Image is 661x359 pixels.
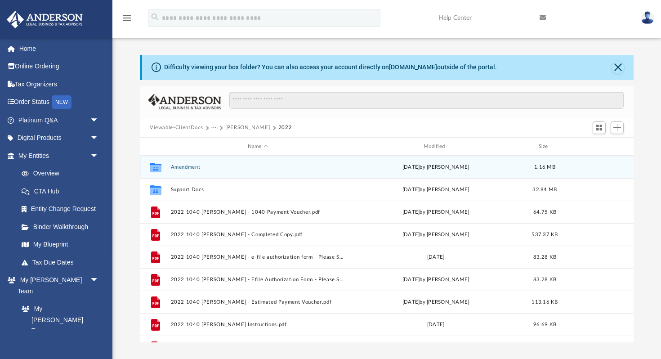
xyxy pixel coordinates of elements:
[144,143,166,151] div: id
[389,63,437,71] a: [DOMAIN_NAME]
[641,11,654,24] img: User Pic
[225,124,270,132] button: [PERSON_NAME]
[171,322,345,328] button: 2022 1040 [PERSON_NAME] Instructions.pdf
[211,124,217,132] button: ···
[13,236,108,254] a: My Blueprint
[6,271,108,300] a: My [PERSON_NAME] Teamarrow_drop_down
[90,147,108,165] span: arrow_drop_down
[121,17,132,23] a: menu
[170,143,345,151] div: Name
[13,300,103,340] a: My [PERSON_NAME] Team
[6,129,112,147] a: Digital Productsarrow_drop_down
[229,92,624,109] input: Search files and folders
[52,95,71,109] div: NEW
[611,121,624,134] button: Add
[6,58,112,76] a: Online Ordering
[533,210,556,215] span: 64.75 KB
[349,231,523,239] div: [DATE] by [PERSON_NAME]
[532,187,557,192] span: 32.84 MB
[90,271,108,290] span: arrow_drop_down
[164,63,497,72] div: Difficulty viewing your box folder? You can also access your account directly on outside of the p...
[534,165,555,170] span: 1.16 MB
[349,321,523,329] div: [DATE]
[140,156,634,342] div: grid
[171,232,345,238] button: 2022 1040 [PERSON_NAME] - Completed Copy.pdf
[6,75,112,93] a: Tax Organizers
[6,147,112,165] a: My Entitiesarrow_drop_down
[90,111,108,130] span: arrow_drop_down
[533,277,556,282] span: 83.28 KB
[533,322,556,327] span: 96.69 KB
[349,276,523,284] div: [DATE] by [PERSON_NAME]
[150,124,203,132] button: Viewable-ClientDocs
[90,129,108,148] span: arrow_drop_down
[533,255,556,260] span: 83.28 KB
[171,164,345,170] button: Amendment
[13,200,112,218] a: Entity Change Request
[13,253,112,271] a: Tax Due Dates
[150,12,160,22] i: search
[6,111,112,129] a: Platinum Q&Aarrow_drop_down
[6,40,112,58] a: Home
[349,208,523,216] div: [DATE] by [PERSON_NAME]
[13,182,112,200] a: CTA Hub
[612,61,624,74] button: Close
[121,13,132,23] i: menu
[567,143,630,151] div: id
[349,253,523,261] div: [DATE]
[171,187,345,193] button: Support Docs
[4,11,85,28] img: Anderson Advisors Platinum Portal
[171,277,345,283] button: 2022 1040 [PERSON_NAME] - Efile Authorization Form - Please Sign.pdf
[349,163,523,171] div: [DATE] by [PERSON_NAME]
[171,299,345,305] button: 2022 1040 [PERSON_NAME] - Estimated Payment Voucher.pdf
[13,165,112,183] a: Overview
[349,186,523,194] div: [DATE] by [PERSON_NAME]
[171,209,345,215] button: 2022 1040 [PERSON_NAME] - 1040 Payment Voucher.pdf
[349,298,523,306] div: [DATE] by [PERSON_NAME]
[527,143,563,151] div: Size
[348,143,523,151] div: Modified
[593,121,606,134] button: Switch to Grid View
[531,232,558,237] span: 537.37 KB
[6,93,112,112] a: Order StatusNEW
[278,124,292,132] button: 2022
[13,218,112,236] a: Binder Walkthrough
[171,254,345,260] button: 2022 1040 [PERSON_NAME] - e-file authorization form - Please Sign.pdf
[531,300,558,305] span: 113.16 KB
